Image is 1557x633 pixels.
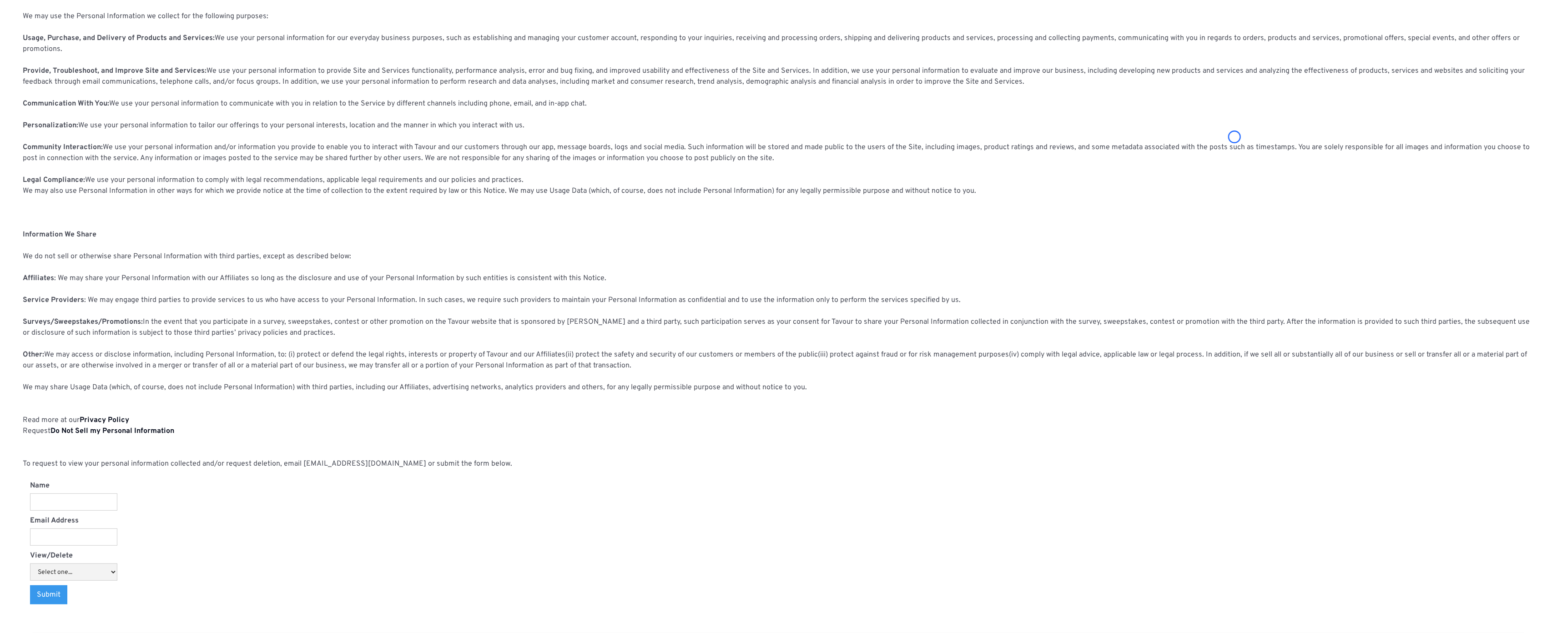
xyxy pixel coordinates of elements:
label: View/Delete [30,550,117,561]
strong: Provide, Troubleshoot, and Improve Site and Services: [23,66,207,75]
label: Name [30,480,117,491]
strong: Usage, Purchase, and Delivery of Products and Services: [23,34,215,43]
strong: Communication With You: [23,99,109,108]
a: Do Not Sell my Personal Information [50,427,174,436]
input: Submit [30,585,67,604]
strong: Information We Share ‍ [23,230,96,239]
strong: Personalization: [23,121,78,130]
strong: Legal Compliance: [23,176,85,185]
label: Email Address [30,515,117,526]
a: Privacy Policy [80,416,129,425]
strong: Other: [23,350,44,359]
strong: Surveys/Sweepstakes/Promotions: [23,317,143,327]
strong: Community Interaction: [23,143,103,152]
form: View/delete my PI [30,480,117,604]
strong: Affiliates [23,274,54,283]
strong: Service Providers [23,296,84,305]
